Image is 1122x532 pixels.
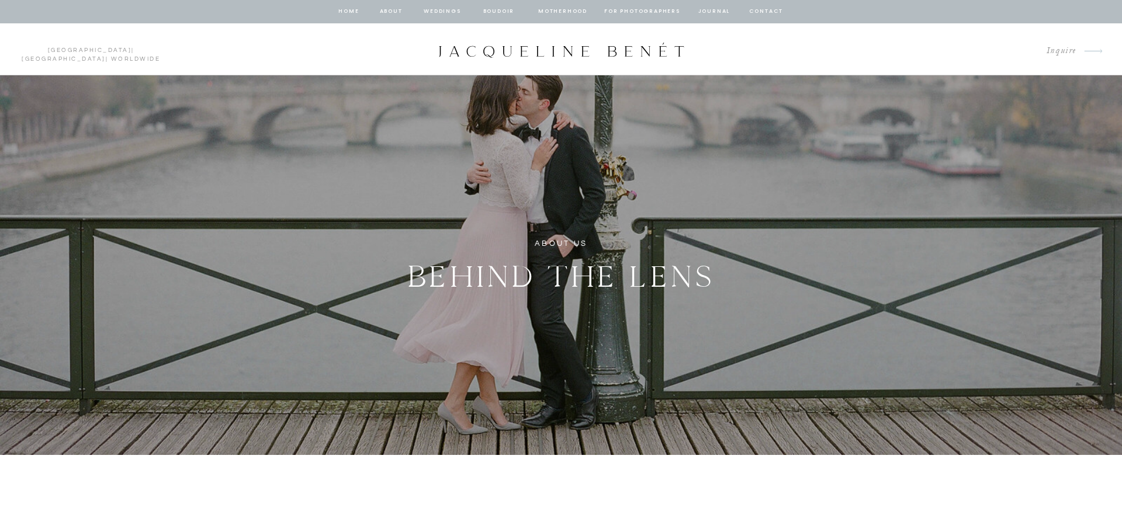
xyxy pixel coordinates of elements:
[538,6,587,17] a: Motherhood
[482,6,515,17] a: BOUDOIR
[423,6,462,17] a: Weddings
[466,237,656,251] h1: ABOUT US
[16,46,165,53] p: | | Worldwide
[393,253,729,294] h2: BEHIND THE LENS
[22,56,106,62] a: [GEOGRAPHIC_DATA]
[48,47,132,53] a: [GEOGRAPHIC_DATA]
[338,6,360,17] a: home
[696,6,732,17] a: journal
[1037,43,1076,59] a: Inquire
[604,6,680,17] a: for photographers
[379,6,403,17] a: about
[747,6,785,17] a: contact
